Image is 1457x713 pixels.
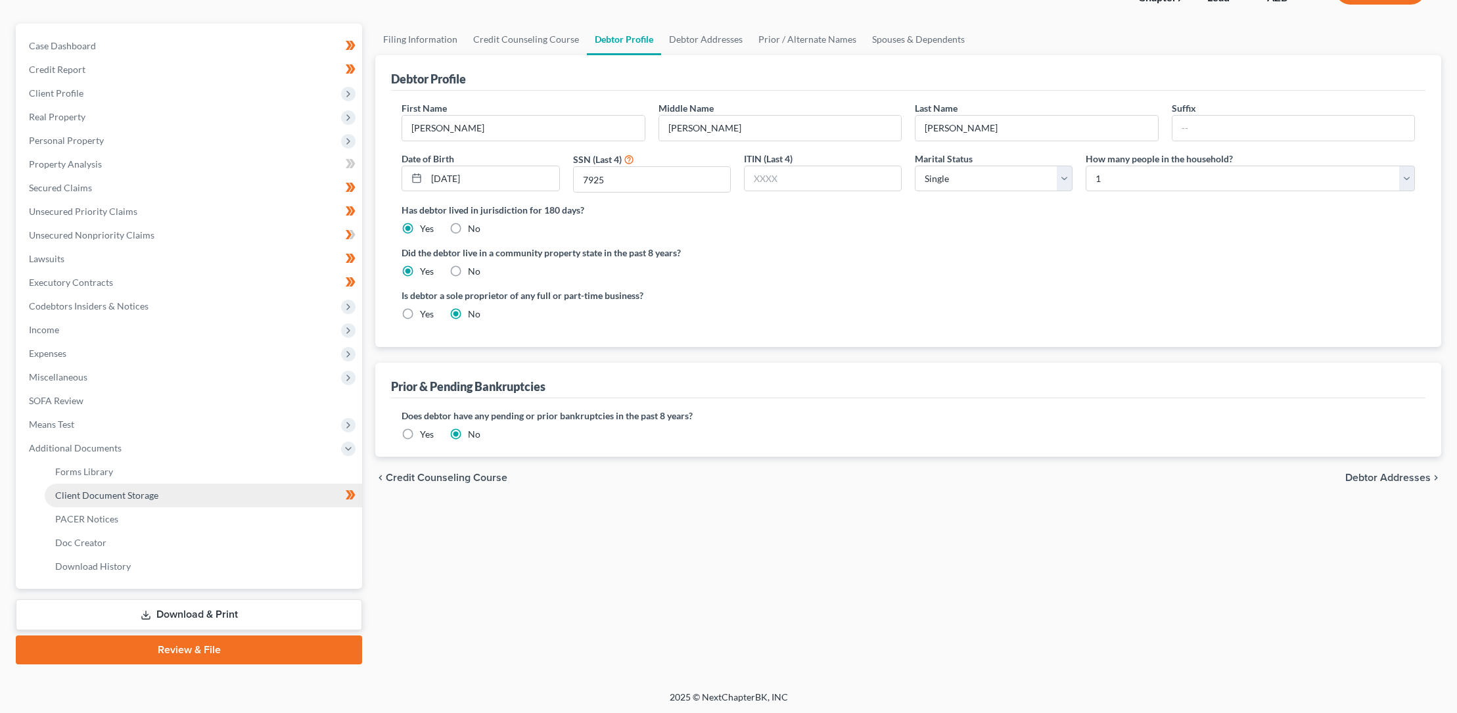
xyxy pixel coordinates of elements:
input: -- [915,116,1157,141]
label: Last Name [915,101,958,115]
label: Has debtor lived in jurisdiction for 180 days? [402,203,1415,217]
input: XXXX [745,166,901,191]
label: Date of Birth [402,152,454,166]
input: M.I [659,116,901,141]
a: SOFA Review [18,389,362,413]
span: Debtor Addresses [1345,472,1431,483]
a: Forms Library [45,460,362,484]
a: Executory Contracts [18,271,362,294]
label: No [468,428,480,441]
a: Spouses & Dependents [864,24,973,55]
label: Is debtor a sole proprietor of any full or part-time business? [402,288,902,302]
a: Debtor Profile [587,24,661,55]
label: SSN (Last 4) [573,152,622,166]
span: Download History [55,561,131,572]
a: Lawsuits [18,247,362,271]
span: Client Profile [29,87,83,99]
div: Debtor Profile [391,71,466,87]
span: Miscellaneous [29,371,87,382]
label: Marital Status [915,152,973,166]
label: ITIN (Last 4) [744,152,793,166]
span: Credit Counseling Course [386,472,507,483]
label: First Name [402,101,447,115]
a: Client Document Storage [45,484,362,507]
span: Codebtors Insiders & Notices [29,300,149,311]
span: Additional Documents [29,442,122,453]
label: No [468,308,480,321]
input: -- [402,116,644,141]
span: Unsecured Nonpriority Claims [29,229,154,241]
input: MM/DD/YYYY [427,166,559,191]
label: Yes [420,428,434,441]
span: Client Document Storage [55,490,158,501]
span: Executory Contracts [29,277,113,288]
label: Middle Name [659,101,714,115]
a: Debtor Addresses [661,24,751,55]
a: Property Analysis [18,152,362,176]
label: Yes [420,222,434,235]
span: Real Property [29,111,85,122]
a: Download & Print [16,599,362,630]
a: Unsecured Priority Claims [18,200,362,223]
button: Debtor Addresses chevron_right [1345,472,1441,483]
span: Expenses [29,348,66,359]
label: Yes [420,265,434,278]
span: Credit Report [29,64,85,75]
a: Filing Information [375,24,465,55]
a: Doc Creator [45,531,362,555]
a: Download History [45,555,362,578]
span: Secured Claims [29,182,92,193]
a: Credit Counseling Course [465,24,587,55]
a: Unsecured Nonpriority Claims [18,223,362,247]
span: Means Test [29,419,74,430]
span: Unsecured Priority Claims [29,206,137,217]
span: Forms Library [55,466,113,477]
span: SOFA Review [29,395,83,406]
span: Income [29,324,59,335]
a: Case Dashboard [18,34,362,58]
input: XXXX [574,167,730,192]
span: Personal Property [29,135,104,146]
span: Case Dashboard [29,40,96,51]
label: Does debtor have any pending or prior bankruptcies in the past 8 years? [402,409,1415,423]
label: Did the debtor live in a community property state in the past 8 years? [402,246,1415,260]
span: Property Analysis [29,158,102,170]
a: Review & File [16,635,362,664]
a: Secured Claims [18,176,362,200]
button: chevron_left Credit Counseling Course [375,472,507,483]
span: Lawsuits [29,253,64,264]
label: No [468,265,480,278]
label: Yes [420,308,434,321]
i: chevron_right [1431,472,1441,483]
a: PACER Notices [45,507,362,531]
i: chevron_left [375,472,386,483]
label: Suffix [1172,101,1196,115]
label: No [468,222,480,235]
label: How many people in the household? [1086,152,1233,166]
span: Doc Creator [55,537,106,548]
span: PACER Notices [55,513,118,524]
div: Prior & Pending Bankruptcies [391,379,545,394]
a: Credit Report [18,58,362,81]
a: Prior / Alternate Names [751,24,864,55]
input: -- [1172,116,1414,141]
